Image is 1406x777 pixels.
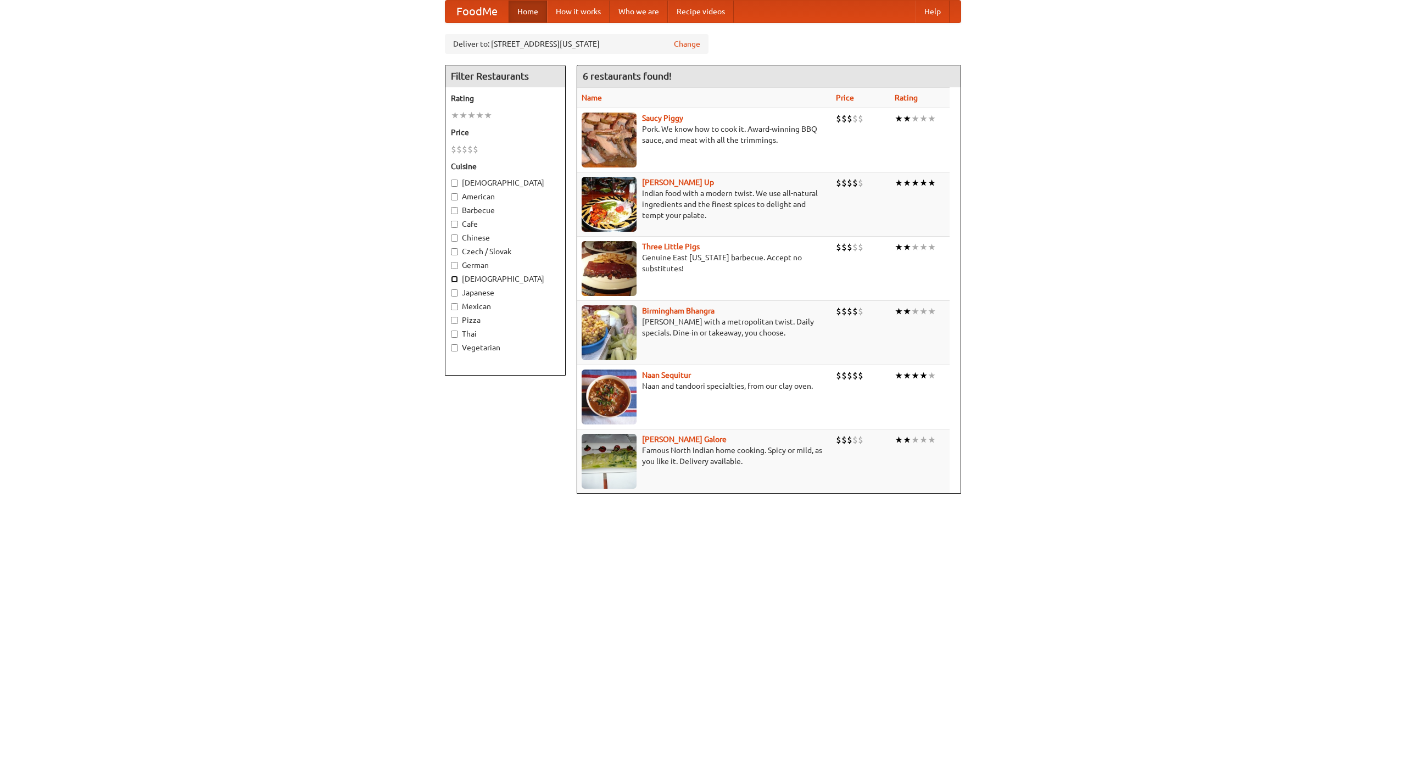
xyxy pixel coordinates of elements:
[911,177,919,189] li: ★
[847,370,852,382] li: $
[852,305,858,317] li: $
[858,177,863,189] li: $
[451,127,560,138] h5: Price
[582,124,827,146] p: Pork. We know how to cook it. Award-winning BBQ sauce, and meat with all the trimmings.
[852,177,858,189] li: $
[642,306,715,315] a: Birmingham Bhangra
[895,305,903,317] li: ★
[582,177,637,232] img: curryup.jpg
[841,177,847,189] li: $
[642,178,714,187] a: [PERSON_NAME] Up
[451,193,458,200] input: American
[841,434,847,446] li: $
[451,262,458,269] input: German
[582,188,827,221] p: Indian food with a modern twist. We use all-natural ingredients and the finest spices to delight ...
[547,1,610,23] a: How it works
[836,305,841,317] li: $
[451,246,560,257] label: Czech / Slovak
[451,344,458,351] input: Vegetarian
[642,435,727,444] b: [PERSON_NAME] Galore
[928,434,936,446] li: ★
[642,114,683,122] a: Saucy Piggy
[445,34,708,54] div: Deliver to: [STREET_ADDRESS][US_STATE]
[858,113,863,125] li: $
[895,370,903,382] li: ★
[610,1,668,23] a: Who we are
[847,177,852,189] li: $
[582,434,637,489] img: currygalore.jpg
[928,305,936,317] li: ★
[852,241,858,253] li: $
[847,113,852,125] li: $
[858,370,863,382] li: $
[451,180,458,187] input: [DEMOGRAPHIC_DATA]
[911,113,919,125] li: ★
[582,381,827,392] p: Naan and tandoori specialties, from our clay oven.
[916,1,950,23] a: Help
[456,143,462,155] li: $
[674,38,700,49] a: Change
[903,434,911,446] li: ★
[451,260,560,271] label: German
[451,219,560,230] label: Cafe
[895,113,903,125] li: ★
[836,177,841,189] li: $
[582,93,602,102] a: Name
[582,445,827,467] p: Famous North Indian home cooking. Spicy or mild, as you like it. Delivery available.
[582,252,827,274] p: Genuine East [US_STATE] barbecue. Accept no substitutes!
[841,305,847,317] li: $
[919,177,928,189] li: ★
[841,241,847,253] li: $
[451,276,458,283] input: [DEMOGRAPHIC_DATA]
[451,248,458,255] input: Czech / Slovak
[459,109,467,121] li: ★
[858,241,863,253] li: $
[467,109,476,121] li: ★
[852,434,858,446] li: $
[919,241,928,253] li: ★
[582,113,637,167] img: saucy.jpg
[895,177,903,189] li: ★
[451,315,560,326] label: Pizza
[903,241,911,253] li: ★
[919,113,928,125] li: ★
[858,434,863,446] li: $
[473,143,478,155] li: $
[911,305,919,317] li: ★
[451,273,560,284] label: [DEMOGRAPHIC_DATA]
[841,113,847,125] li: $
[451,221,458,228] input: Cafe
[451,234,458,242] input: Chinese
[642,371,691,379] b: Naan Sequitur
[582,305,637,360] img: bhangra.jpg
[451,232,560,243] label: Chinese
[642,242,700,251] a: Three Little Pigs
[451,109,459,121] li: ★
[836,370,841,382] li: $
[451,287,560,298] label: Japanese
[852,370,858,382] li: $
[445,1,509,23] a: FoodMe
[928,113,936,125] li: ★
[451,205,560,216] label: Barbecue
[858,305,863,317] li: $
[484,109,492,121] li: ★
[451,331,458,338] input: Thai
[583,71,672,81] ng-pluralize: 6 restaurants found!
[836,93,854,102] a: Price
[451,143,456,155] li: $
[836,434,841,446] li: $
[895,434,903,446] li: ★
[841,370,847,382] li: $
[919,370,928,382] li: ★
[476,109,484,121] li: ★
[451,289,458,297] input: Japanese
[928,177,936,189] li: ★
[582,241,637,296] img: littlepigs.jpg
[451,301,560,312] label: Mexican
[451,303,458,310] input: Mexican
[847,434,852,446] li: $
